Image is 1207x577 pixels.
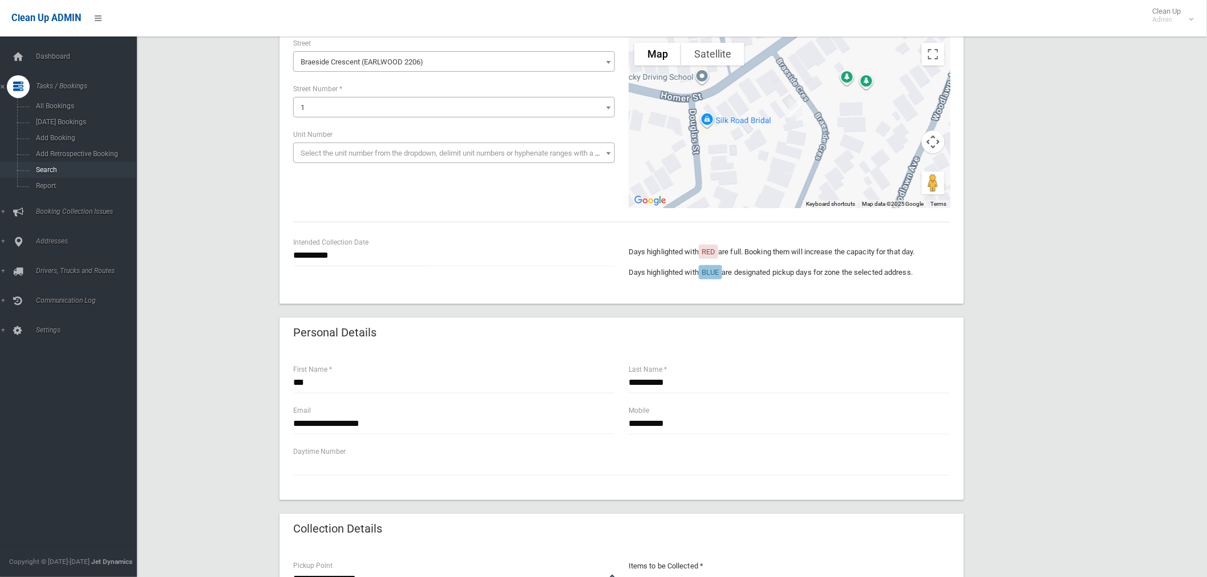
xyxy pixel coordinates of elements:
span: Add Booking [33,134,137,142]
span: 1 [293,97,615,117]
span: Booking Collection Issues [33,208,147,216]
span: 1 [296,100,612,116]
span: All Bookings [33,102,137,110]
span: 1 [301,103,305,112]
span: Copyright © [DATE]-[DATE] [9,558,90,566]
a: Terms (opens in new tab) [931,201,947,207]
div: 1 Braeside Crescent, EARLWOOD NSW 2206 [784,95,807,123]
p: Days highlighted with are designated pickup days for zone the selected address. [629,266,950,279]
span: Add Retrospective Booking [33,150,137,158]
header: Personal Details [280,322,390,344]
span: [DATE] Bookings [33,118,137,126]
span: Addresses [33,237,147,245]
button: Toggle fullscreen view [922,43,945,66]
span: Tasks / Bookings [33,82,147,90]
span: Report [33,182,137,190]
a: Open this area in Google Maps (opens a new window) [631,193,669,208]
button: Map camera controls [922,131,945,153]
span: Communication Log [33,296,147,304]
button: Show satellite imagery [681,43,744,66]
span: Drivers, Trucks and Routes [33,267,147,275]
span: Braeside Crescent (EARLWOOD 2206) [296,54,612,70]
span: Settings [33,326,147,334]
button: Drag Pegman onto the map to open Street View [922,172,945,194]
span: RED [702,247,715,256]
span: Dashboard [33,52,147,60]
span: Map data ©2025 Google [862,201,924,207]
span: Search [33,166,137,174]
button: Keyboard shortcuts [806,200,855,208]
span: Clean Up ADMIN [11,13,81,23]
img: Google [631,193,669,208]
span: Braeside Crescent (EARLWOOD 2206) [293,51,615,72]
span: Clean Up [1147,7,1193,24]
small: Admin [1153,15,1181,24]
header: Collection Details [280,518,396,540]
span: Select the unit number from the dropdown, delimit unit numbers or hyphenate ranges with a comma [301,149,619,157]
p: Items to be Collected * [629,559,950,573]
p: Days highlighted with are full. Booking them will increase the capacity for that day. [629,245,950,259]
strong: Jet Dynamics [91,558,132,566]
span: BLUE [702,268,719,277]
button: Show street map [634,43,681,66]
